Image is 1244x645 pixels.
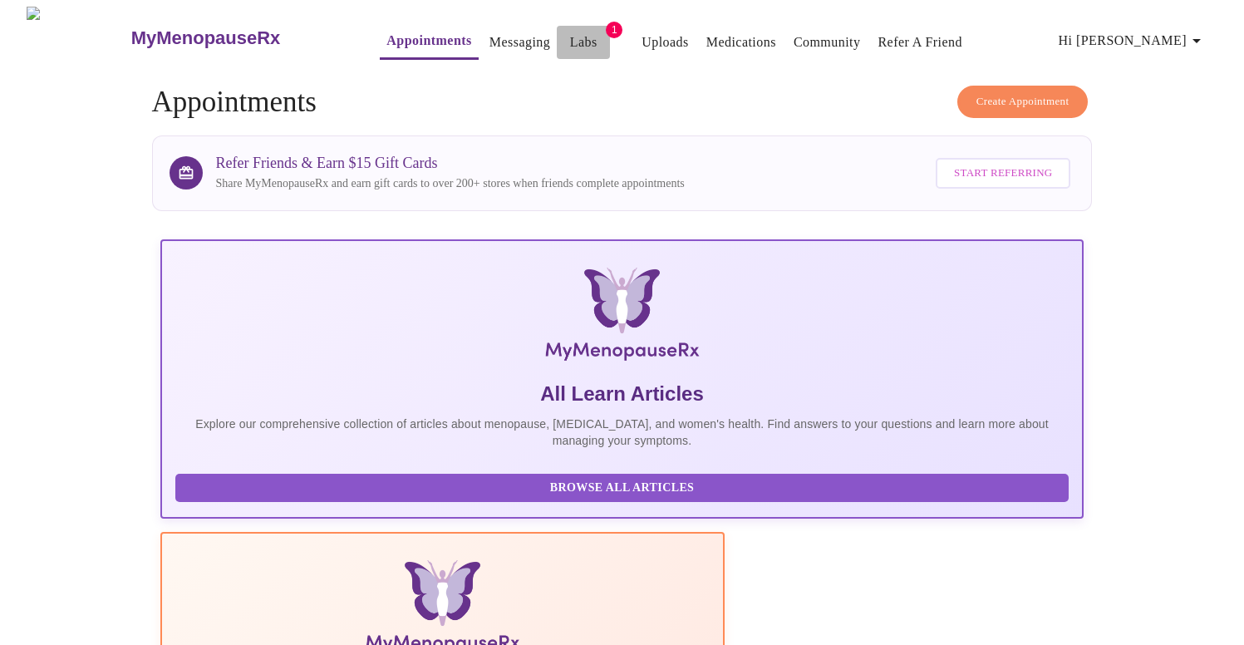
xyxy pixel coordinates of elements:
a: Browse All Articles [175,480,1074,494]
button: Labs [557,26,610,59]
button: Community [787,26,868,59]
span: Start Referring [954,164,1052,183]
a: Labs [570,31,597,54]
span: Create Appointment [976,92,1069,111]
button: Refer a Friend [871,26,969,59]
h4: Appointments [152,86,1093,119]
button: Messaging [483,26,557,59]
span: Browse All Articles [192,478,1053,499]
p: Explore our comprehensive collection of articles about menopause, [MEDICAL_DATA], and women's hea... [175,416,1069,449]
button: Hi [PERSON_NAME] [1052,24,1213,57]
button: Medications [700,26,783,59]
a: Start Referring [932,150,1074,197]
h5: All Learn Articles [175,381,1069,407]
h3: Refer Friends & Earn $15 Gift Cards [216,155,685,172]
a: Community [794,31,861,54]
img: MyMenopauseRx Logo [27,7,129,69]
a: Uploads [642,31,689,54]
img: MyMenopauseRx Logo [314,268,931,367]
span: Hi [PERSON_NAME] [1059,29,1207,52]
button: Start Referring [936,158,1070,189]
a: Medications [706,31,776,54]
a: MyMenopauseRx [129,9,347,67]
button: Create Appointment [957,86,1089,118]
span: 1 [606,22,622,38]
button: Uploads [635,26,696,59]
a: Refer a Friend [878,31,962,54]
p: Share MyMenopauseRx and earn gift cards to over 200+ stores when friends complete appointments [216,175,685,192]
a: Appointments [386,29,471,52]
button: Browse All Articles [175,474,1069,503]
button: Appointments [380,24,478,60]
a: Messaging [489,31,550,54]
h3: MyMenopauseRx [131,27,281,49]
